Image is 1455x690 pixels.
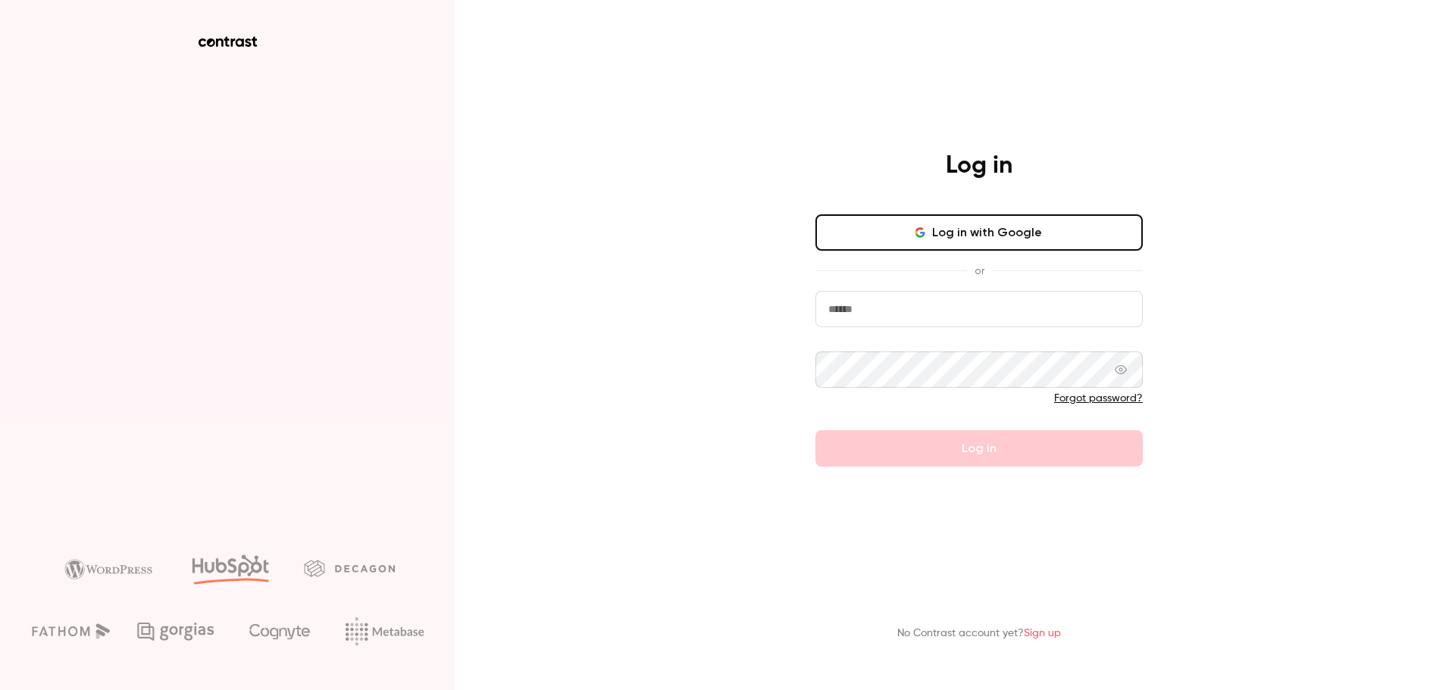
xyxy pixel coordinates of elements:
[967,263,992,279] span: or
[946,151,1012,181] h4: Log in
[304,560,395,576] img: decagon
[1024,628,1061,638] a: Sign up
[1054,393,1143,404] a: Forgot password?
[897,626,1061,642] p: No Contrast account yet?
[815,214,1143,251] button: Log in with Google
